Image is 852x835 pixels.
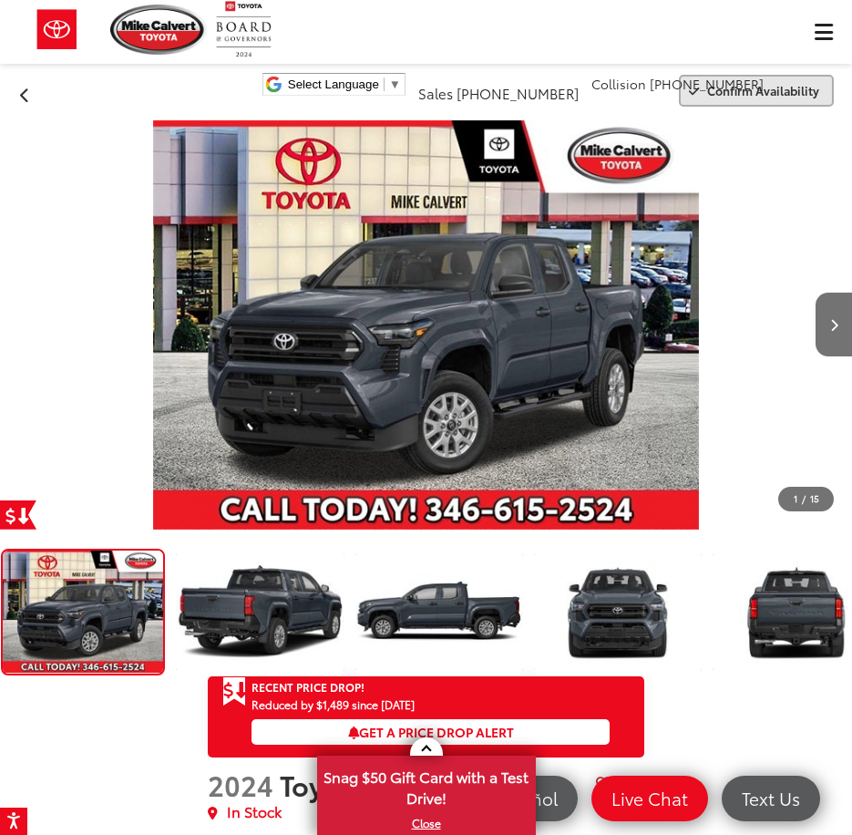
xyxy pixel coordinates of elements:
[227,801,282,822] span: In Stock
[280,765,478,804] span: Toyota Tacoma
[176,549,344,675] a: Expand Photo 1
[602,787,697,809] span: Live Chat
[208,676,644,698] a: Get Price Drop Alert Recent Price Drop!
[591,75,646,93] span: Collision
[355,549,523,675] a: Expand Photo 2
[418,83,453,103] span: Sales
[591,776,708,821] a: Live Chat
[288,77,401,91] a: Select Language​
[251,679,364,695] span: Recent Price Drop!
[816,293,852,356] button: Next image
[389,77,401,91] span: ▼
[174,548,345,676] img: 2024 Toyota Tacoma SR
[153,120,698,530] img: 2024 Toyota Tacoma SR
[208,765,273,804] span: 2024
[354,548,525,676] img: 2024 Toyota Tacoma SR
[534,549,702,675] a: Expand Photo 3
[532,548,703,676] img: 2024 Toyota Tacoma SR
[810,491,819,505] span: 15
[457,83,579,103] span: [PHONE_NUMBER]
[612,768,644,800] button: Actions
[288,77,379,91] span: Select Language
[733,787,809,809] span: Text Us
[319,758,534,813] span: Snag $50 Gift Card with a Test Drive!
[222,676,246,707] span: Get Price Drop Alert
[722,776,820,821] a: Text Us
[110,5,207,55] img: Mike Calvert Toyota
[251,698,610,710] span: Reduced by $1,489 since [DATE]
[348,723,514,741] span: Get a Price Drop Alert
[800,492,807,505] span: /
[1,549,165,675] a: Expand Photo 0
[1,551,165,674] img: 2024 Toyota Tacoma SR
[794,491,797,505] span: 1
[650,75,764,93] span: [PHONE_NUMBER]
